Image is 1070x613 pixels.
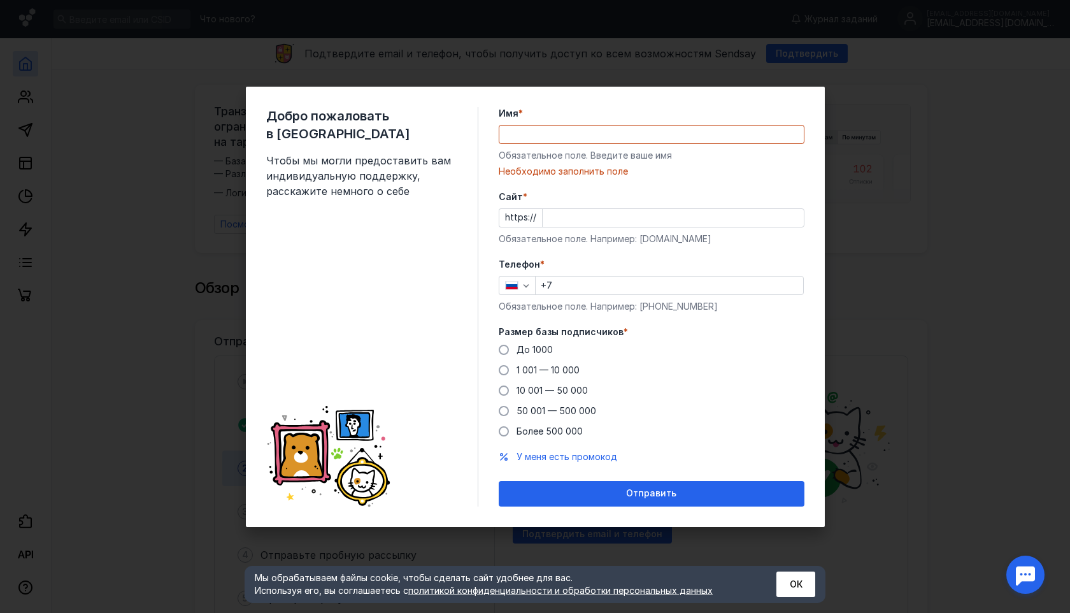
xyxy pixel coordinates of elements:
[499,300,804,313] div: Обязательное поле. Например: [PHONE_NUMBER]
[517,426,583,436] span: Более 500 000
[517,344,553,355] span: До 1000
[266,153,457,199] span: Чтобы мы могли предоставить вам индивидуальную поддержку, расскажите немного о себе
[255,572,745,597] div: Мы обрабатываем файлы cookie, чтобы сделать сайт удобнее для вас. Используя его, вы соглашаетесь c
[517,451,617,462] span: У меня есть промокод
[499,233,804,245] div: Обязательное поле. Например: [DOMAIN_NAME]
[626,488,676,499] span: Отправить
[499,191,523,203] span: Cайт
[776,572,815,597] button: ОК
[499,258,540,271] span: Телефон
[499,107,518,120] span: Имя
[517,451,617,463] button: У меня есть промокод
[499,481,804,507] button: Отправить
[499,149,804,162] div: Обязательное поле. Введите ваше имя
[266,107,457,143] span: Добро пожаловать в [GEOGRAPHIC_DATA]
[517,364,580,375] span: 1 001 — 10 000
[517,385,588,396] span: 10 001 — 50 000
[499,326,624,338] span: Размер базы подписчиков
[499,165,804,178] div: Необходимо заполнить поле
[408,585,713,596] a: политикой конфиденциальности и обработки персональных данных
[517,405,596,416] span: 50 001 — 500 000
